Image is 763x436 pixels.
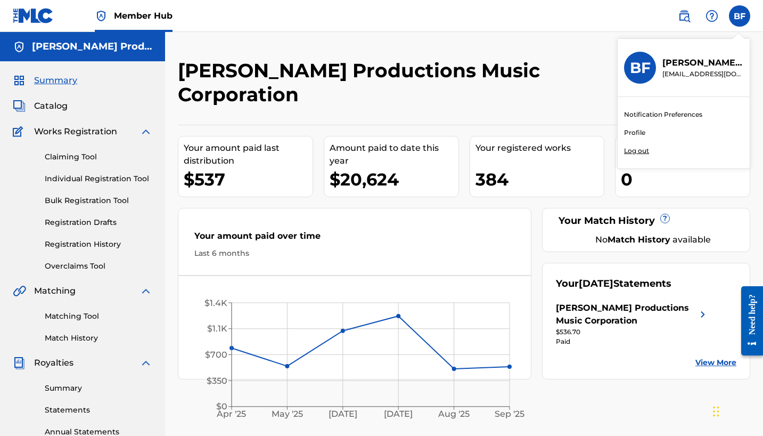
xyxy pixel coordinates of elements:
img: help [705,10,718,22]
div: Your Statements [556,277,671,291]
div: Your Match History [556,214,736,228]
img: expand [140,285,152,297]
div: Your amount paid over time [194,230,515,248]
tspan: Aug '25 [438,409,470,419]
div: 0 [621,167,750,191]
div: $537 [184,167,313,191]
span: [DATE] [579,278,613,289]
tspan: $1.1K [207,324,227,334]
p: Log out [624,146,649,156]
a: Individual Registration Tool [45,173,152,184]
tspan: $700 [205,350,227,360]
span: ? [661,214,669,223]
div: $20,624 [330,167,458,191]
tspan: $1.4K [204,298,227,308]
img: Top Rightsholder [95,10,108,22]
a: View More [695,357,736,368]
a: [PERSON_NAME] Productions Music Corporationright chevron icon$536.70Paid [556,302,709,346]
a: CatalogCatalog [13,100,68,112]
h2: [PERSON_NAME] Productions Music Corporation [178,59,619,107]
span: Summary [34,74,77,87]
span: Matching [34,285,76,297]
img: Accounts [13,41,26,53]
div: $536.70 [556,327,709,337]
img: Matching [13,285,26,297]
iframe: Chat Widget [710,385,763,436]
a: Matching Tool [45,311,152,322]
a: SummarySummary [13,74,77,87]
img: search [678,10,691,22]
span: BF [734,10,745,23]
h3: BF [630,59,651,77]
img: MLC Logo [13,8,54,23]
img: Summary [13,74,26,87]
div: Your amount paid last distribution [184,142,313,167]
span: Member Hub [114,10,173,22]
div: No available [569,233,736,246]
div: User Menu [729,5,750,27]
a: Profile [624,128,645,138]
h5: Faulconer Productions Music Corporation [32,41,152,53]
img: right chevron icon [696,302,709,327]
div: Your registered works [475,142,604,155]
img: Catalog [13,100,26,112]
div: Help [701,5,723,27]
div: [PERSON_NAME] Productions Music Corporation [556,302,696,327]
a: Match History [45,333,152,344]
div: 384 [475,167,604,191]
div: Last 6 months [194,248,515,259]
a: Registration Drafts [45,217,152,228]
img: Works Registration [13,125,27,138]
p: faulconerproductions@gmail.com [662,69,743,79]
div: Paid [556,337,709,346]
img: Royalties [13,357,26,369]
span: Works Registration [34,125,117,138]
span: Catalog [34,100,68,112]
iframe: Resource Center [733,276,763,367]
tspan: $350 [207,376,227,386]
a: Notification Preferences [624,110,702,119]
a: Claiming Tool [45,151,152,163]
tspan: [DATE] [329,409,357,419]
span: Royalties [34,357,73,369]
tspan: $0 [216,401,227,411]
p: Bruce Faulconer [662,56,743,69]
a: Bulk Registration Tool [45,195,152,206]
tspan: Sep '25 [495,409,524,419]
a: Summary [45,383,152,394]
div: Amount paid to date this year [330,142,458,167]
img: expand [140,357,152,369]
tspan: Apr '25 [217,409,247,419]
tspan: [DATE] [384,409,413,419]
a: Overclaims Tool [45,261,152,272]
a: Statements [45,405,152,416]
strong: Match History [608,235,670,245]
a: Registration History [45,239,152,250]
img: expand [140,125,152,138]
div: Drag [713,395,719,427]
a: Public Search [674,5,695,27]
tspan: May '25 [272,409,303,419]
